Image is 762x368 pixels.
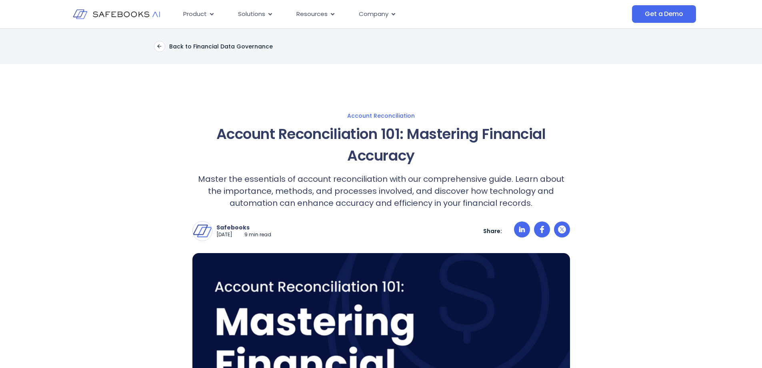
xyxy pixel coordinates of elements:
[169,43,273,50] p: Back to Financial Data Governance
[359,10,388,19] span: Company
[114,112,648,119] a: Account Reconciliation
[177,6,552,22] nav: Menu
[177,6,552,22] div: Menu Toggle
[244,231,271,238] p: 9 min read
[192,123,570,167] h1: Account Reconciliation 101: Mastering Financial Accuracy
[645,10,683,18] span: Get a Demo
[238,10,265,19] span: Solutions
[193,221,212,241] img: Safebooks
[483,227,502,235] p: Share:
[216,224,271,231] p: Safebooks
[632,5,696,23] a: Get a Demo
[296,10,328,19] span: Resources
[216,231,232,238] p: [DATE]
[192,173,570,209] p: Master the essentials of account reconciliation with our comprehensive guide. Learn about the imp...
[154,41,273,52] a: Back to Financial Data Governance
[183,10,207,19] span: Product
